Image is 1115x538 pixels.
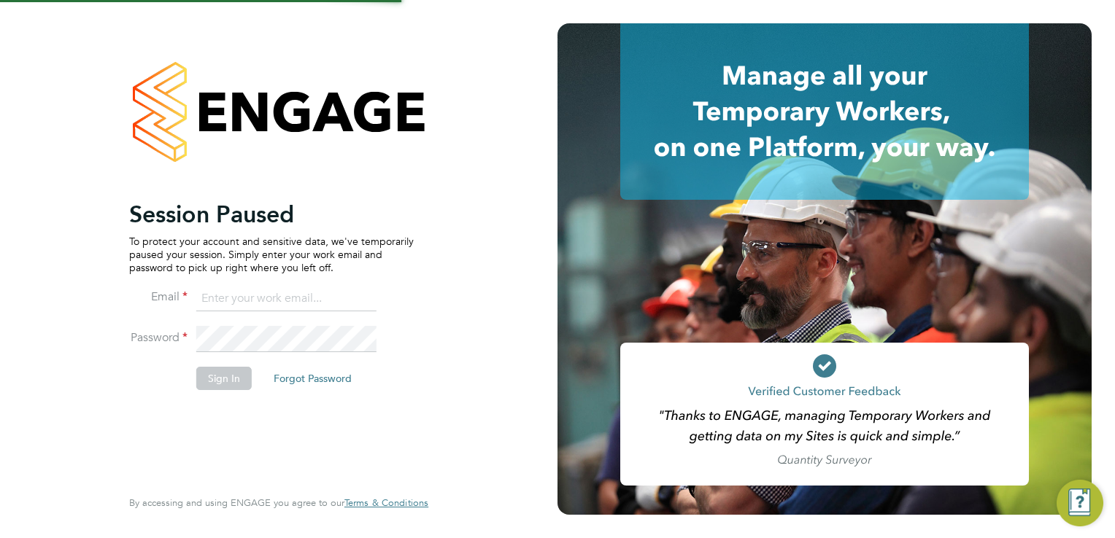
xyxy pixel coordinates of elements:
h2: Session Paused [129,200,414,229]
a: Terms & Conditions [344,497,428,509]
span: By accessing and using ENGAGE you agree to our [129,496,428,509]
label: Password [129,330,188,346]
button: Forgot Password [262,367,363,390]
button: Sign In [196,367,252,390]
button: Engage Resource Center [1057,480,1103,526]
span: Terms & Conditions [344,496,428,509]
label: Email [129,289,188,305]
p: To protect your account and sensitive data, we've temporarily paused your session. Simply enter y... [129,235,414,275]
input: Enter your work email... [196,286,377,312]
